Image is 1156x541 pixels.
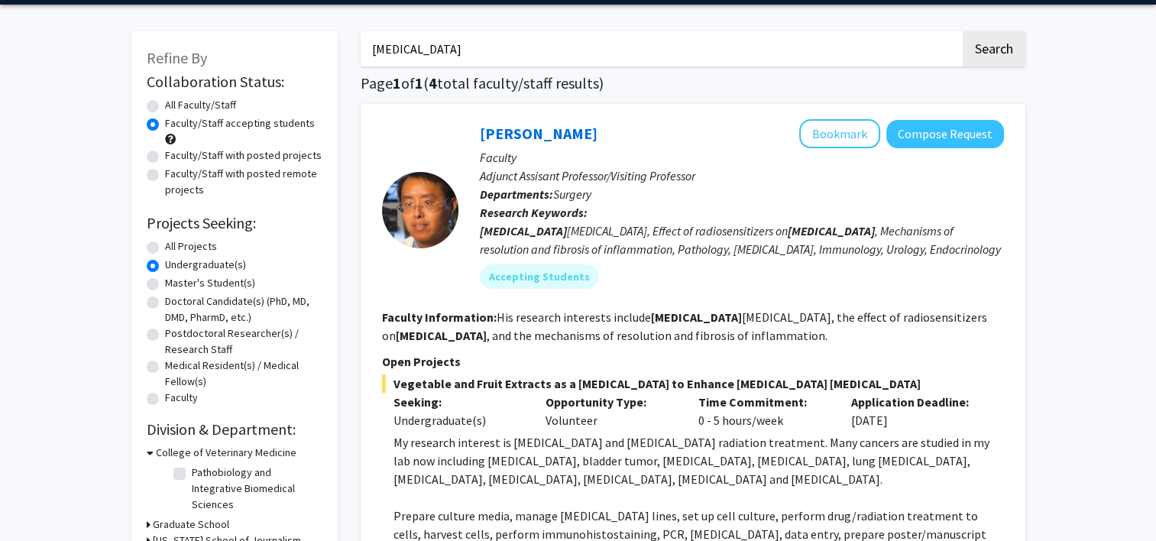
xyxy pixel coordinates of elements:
[153,517,229,533] h3: Graduate School
[192,465,319,513] label: Pathobiology and Integrative Biomedical Sciences
[165,275,255,291] label: Master's Student(s)
[393,435,989,487] span: My research interest is [MEDICAL_DATA] and [MEDICAL_DATA] radiation treatment. Many cancers are s...
[382,309,497,325] b: Faculty Information:
[165,390,198,406] label: Faculty
[165,238,217,254] label: All Projects
[147,420,322,439] h2: Division & Department:
[147,214,322,232] h2: Projects Seeking:
[361,74,1025,92] h1: Page of ( total faculty/staff results)
[480,148,1004,167] p: Faculty
[480,264,599,289] mat-chip: Accepting Students
[480,124,597,143] a: [PERSON_NAME]
[480,205,588,220] b: Research Keywords:
[840,393,992,429] div: [DATE]
[698,393,828,411] p: Time Commitment:
[393,73,401,92] span: 1
[480,186,553,202] b: Departments:
[393,393,523,411] p: Seeking:
[429,73,437,92] span: 4
[382,352,1004,371] p: Open Projects
[147,48,207,67] span: Refine By
[165,358,322,390] label: Medical Resident(s) / Medical Fellow(s)
[480,223,567,238] b: [MEDICAL_DATA]
[165,147,322,164] label: Faculty/Staff with posted projects
[147,73,322,91] h2: Collaboration Status:
[382,309,987,343] fg-read-more: His research interests include [MEDICAL_DATA], the effect of radiosensitizers on , and the mechan...
[415,73,423,92] span: 1
[963,31,1025,66] button: Search
[165,293,322,326] label: Doctoral Candidate(s) (PhD, MD, DMD, PharmD, etc.)
[382,374,1004,393] span: Vegetable and Fruit Extracts as a [MEDICAL_DATA] to Enhance [MEDICAL_DATA] [MEDICAL_DATA]
[165,115,315,131] label: Faculty/Staff accepting students
[480,167,1004,185] p: Adjunct Assisant Professor/Visiting Professor
[165,166,322,198] label: Faculty/Staff with posted remote projects
[480,222,1004,258] div: [MEDICAL_DATA], Effect of radiosensitizers on , Mechanisms of resolution and fibrosis of inflamma...
[393,411,523,429] div: Undergraduate(s)
[534,393,687,429] div: Volunteer
[165,257,246,273] label: Undergraduate(s)
[687,393,840,429] div: 0 - 5 hours/week
[165,326,322,358] label: Postdoctoral Researcher(s) / Research Staff
[361,31,960,66] input: Search Keywords
[851,393,981,411] p: Application Deadline:
[11,472,65,530] iframe: Chat
[553,186,591,202] span: Surgery
[396,328,487,343] b: [MEDICAL_DATA]
[165,97,236,113] label: All Faculty/Staff
[799,119,880,148] button: Add Yujiang Fang to Bookmarks
[156,445,296,461] h3: College of Veterinary Medicine
[788,223,875,238] b: [MEDICAL_DATA]
[651,309,742,325] b: [MEDICAL_DATA]
[886,120,1004,148] button: Compose Request to Yujiang Fang
[546,393,675,411] p: Opportunity Type:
